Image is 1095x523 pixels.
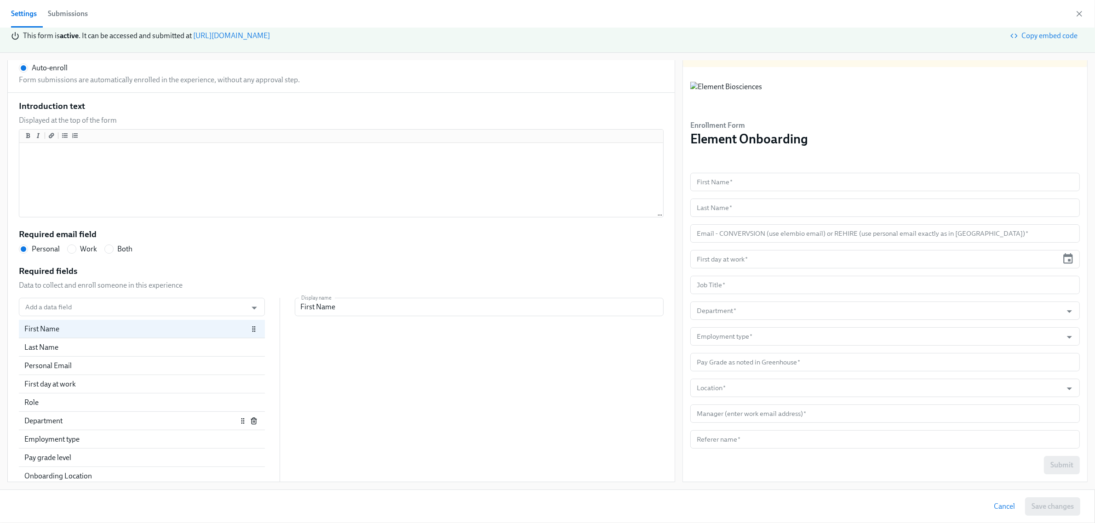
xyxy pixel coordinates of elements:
h5: Required email field [19,228,97,240]
h6: Enrollment Form [690,120,808,131]
button: Open [1062,381,1077,396]
p: Form submissions are automatically enrolled in the experience, without any approval step. [19,75,300,85]
a: [URL][DOMAIN_NAME] [193,31,270,40]
strong: active [60,31,79,40]
button: Open [1062,304,1077,318]
p: Displayed at the top of the form [19,115,117,125]
div: Onboarding Location [24,471,259,481]
div: First day at work [19,375,265,393]
div: First Name [19,320,265,338]
button: Add unordered list [60,131,69,140]
div: Personal Email [19,357,265,375]
span: Settings [11,7,37,20]
button: Open [247,301,261,315]
button: Open [1062,330,1077,344]
div: Pay grade level [24,453,259,463]
div: First Name [24,324,248,334]
input: Display name [295,298,664,316]
span: Personal [32,244,60,254]
button: Copy embed code [1006,27,1084,45]
img: Element Biosciences [690,82,762,109]
div: Submissions [48,7,88,20]
div: Last Name [24,342,259,352]
button: Add italic text [34,131,43,140]
p: Data to collect and enroll someone in this experience [19,280,183,290]
div: First day at work [24,379,259,389]
div: Role [19,393,265,412]
div: Last Name [19,338,265,357]
button: Add a link [47,131,56,140]
div: Employment type [24,434,259,444]
input: MM/DD/YYYY [690,250,1058,268]
span: Cancel [994,502,1015,511]
span: Auto-enroll [32,63,68,73]
h3: Element Onboarding [690,131,808,147]
div: Department [24,416,237,426]
button: Add ordered list [70,131,80,140]
div: Pay grade level [19,449,265,467]
div: Department [19,412,265,430]
span: Work [80,244,97,254]
button: Add bold text [23,131,33,140]
h5: Introduction text [19,100,85,112]
h5: Required fields [19,265,77,277]
span: Both [117,244,132,254]
div: Personal Email [24,361,259,371]
button: Cancel [987,497,1021,516]
span: Copy embed code [1012,31,1078,40]
div: Role [24,398,259,408]
div: Onboarding Location [19,467,265,485]
span: This form is . It can be accessed and submitted at [23,31,192,40]
div: Employment type [19,430,265,449]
